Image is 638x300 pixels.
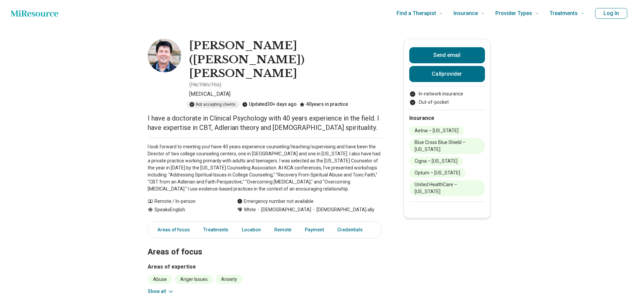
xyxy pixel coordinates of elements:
[148,263,382,271] h3: Areas of expertise
[299,101,348,108] div: 40 years in practice
[453,9,478,18] span: Insurance
[187,101,239,108] div: Not accepting clients
[311,206,374,213] span: [DEMOGRAPHIC_DATA] ally
[409,168,466,177] li: Optum – [US_STATE]
[148,206,224,213] div: Speaks English
[148,275,172,284] li: Abuse
[237,198,313,205] div: Emergency number not available
[409,114,485,122] h2: Insurance
[11,7,58,20] a: Home page
[409,138,485,154] li: Blue Cross Blue Shield – [US_STATE]
[148,230,382,258] h2: Areas of focus
[148,288,174,295] button: Show all
[409,157,463,166] li: Cigna – [US_STATE]
[244,206,256,213] span: White
[148,39,181,72] img: Timothy Hodges, Psychologist
[175,275,213,284] li: Anger Issues
[148,198,224,205] div: Remote / In-person
[238,223,265,237] a: Location
[148,114,382,132] p: I have a doctorate in Clinical Psychology with 40 years experience in the field. I have expertise...
[409,99,485,106] li: Out-of-pocket
[199,223,232,237] a: Treatments
[409,90,485,97] li: In-network insurance
[333,223,371,237] a: Credentials
[409,47,485,63] button: Send email
[256,206,311,213] span: [DEMOGRAPHIC_DATA]
[595,8,627,19] button: Log In
[148,143,382,193] p: I look forward to meeting you! have 40 years experience counseling/teaching/supervising and have ...
[242,101,297,108] div: Updated 30+ days ago
[495,9,532,18] span: Provider Types
[409,180,485,196] li: United HealthCare – [US_STATE]
[189,81,221,89] p: ( He/Him/His )
[409,66,485,82] button: Callprovider
[149,223,194,237] a: Areas of focus
[189,39,382,81] h1: [PERSON_NAME] ([PERSON_NAME]) [PERSON_NAME]
[216,275,242,284] li: Anxiety
[397,9,436,18] span: Find a Therapist
[409,90,485,106] ul: Payment options
[301,223,328,237] a: Payment
[550,9,578,18] span: Treatments
[189,90,382,98] p: [MEDICAL_DATA]
[409,126,464,135] li: Aetna – [US_STATE]
[270,223,295,237] a: Remote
